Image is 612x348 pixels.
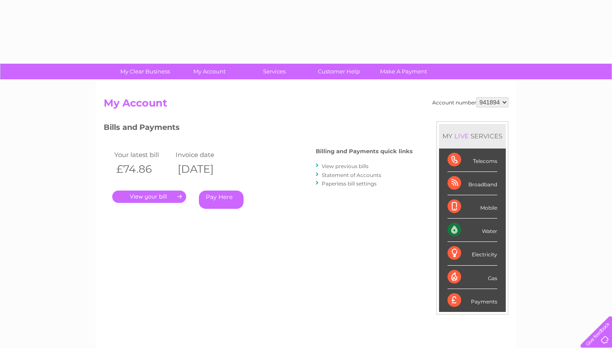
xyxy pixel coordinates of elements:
h3: Bills and Payments [104,121,413,136]
a: Paperless bill settings [322,180,377,187]
div: Telecoms [448,149,497,172]
a: My Account [175,64,245,79]
a: Pay Here [199,191,244,209]
div: MY SERVICES [439,124,506,148]
div: Electricity [448,242,497,265]
a: . [112,191,186,203]
h2: My Account [104,97,508,113]
div: Gas [448,266,497,289]
a: Customer Help [304,64,374,79]
th: £74.86 [112,160,173,178]
div: Water [448,219,497,242]
div: Payments [448,289,497,312]
h4: Billing and Payments quick links [316,148,413,154]
div: Broadband [448,172,497,195]
a: My Clear Business [110,64,180,79]
th: [DATE] [173,160,235,178]
a: View previous bills [322,163,368,169]
div: Account number [432,97,508,107]
div: Mobile [448,195,497,219]
a: Make A Payment [368,64,439,79]
td: Your latest bill [112,149,173,160]
a: Services [239,64,309,79]
td: Invoice date [173,149,235,160]
a: Statement of Accounts [322,172,381,178]
div: LIVE [453,132,470,140]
